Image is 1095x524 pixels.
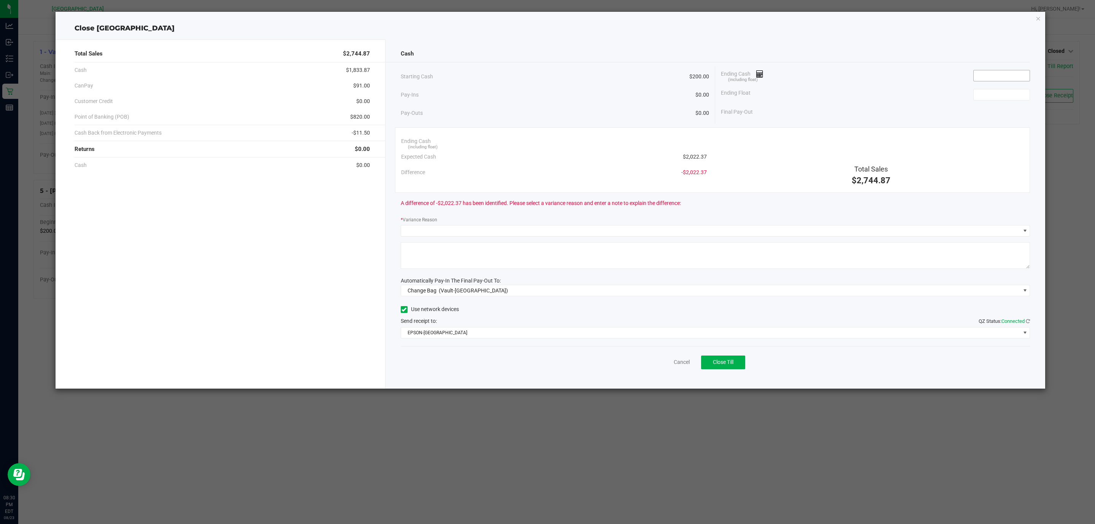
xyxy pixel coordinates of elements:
[695,91,709,99] span: $0.00
[355,145,370,154] span: $0.00
[1001,318,1025,324] span: Connected
[401,137,431,145] span: Ending Cash
[75,97,113,105] span: Customer Credit
[401,199,681,207] span: A difference of -$2,022.37 has been identified. Please select a variance reason and enter a note ...
[701,356,745,369] button: Close Till
[75,141,370,157] div: Returns
[401,73,433,81] span: Starting Cash
[713,359,733,365] span: Close Till
[356,97,370,105] span: $0.00
[674,358,690,366] a: Cancel
[689,73,709,81] span: $200.00
[8,463,30,486] iframe: Resource center
[854,165,888,173] span: Total Sales
[728,77,758,83] span: (including float)
[401,318,437,324] span: Send receipt to:
[75,161,87,169] span: Cash
[721,70,763,81] span: Ending Cash
[401,278,501,284] span: Automatically Pay-In The Final Pay-Out To:
[408,144,438,151] span: (including float)
[852,176,890,185] span: $2,744.87
[401,153,436,161] span: Expected Cash
[401,91,419,99] span: Pay-Ins
[683,153,707,161] span: $2,022.37
[352,129,370,137] span: -$11.50
[75,82,93,90] span: CanPay
[721,108,753,116] span: Final Pay-Out
[401,49,414,58] span: Cash
[439,287,508,294] span: (Vault-[GEOGRAPHIC_DATA])
[979,318,1030,324] span: QZ Status:
[408,287,436,294] span: Change Bag
[75,49,103,58] span: Total Sales
[56,23,1046,33] div: Close [GEOGRAPHIC_DATA]
[681,168,707,176] span: -$2,022.37
[353,82,370,90] span: $91.00
[346,66,370,74] span: $1,833.87
[75,66,87,74] span: Cash
[350,113,370,121] span: $820.00
[401,109,423,117] span: Pay-Outs
[75,113,129,121] span: Point of Banking (POB)
[401,327,1020,338] span: EPSON-[GEOGRAPHIC_DATA]
[721,89,751,100] span: Ending Float
[695,109,709,117] span: $0.00
[401,216,437,223] label: Variance Reason
[401,168,425,176] span: Difference
[343,49,370,58] span: $2,744.87
[401,305,459,313] label: Use network devices
[75,129,162,137] span: Cash Back from Electronic Payments
[356,161,370,169] span: $0.00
